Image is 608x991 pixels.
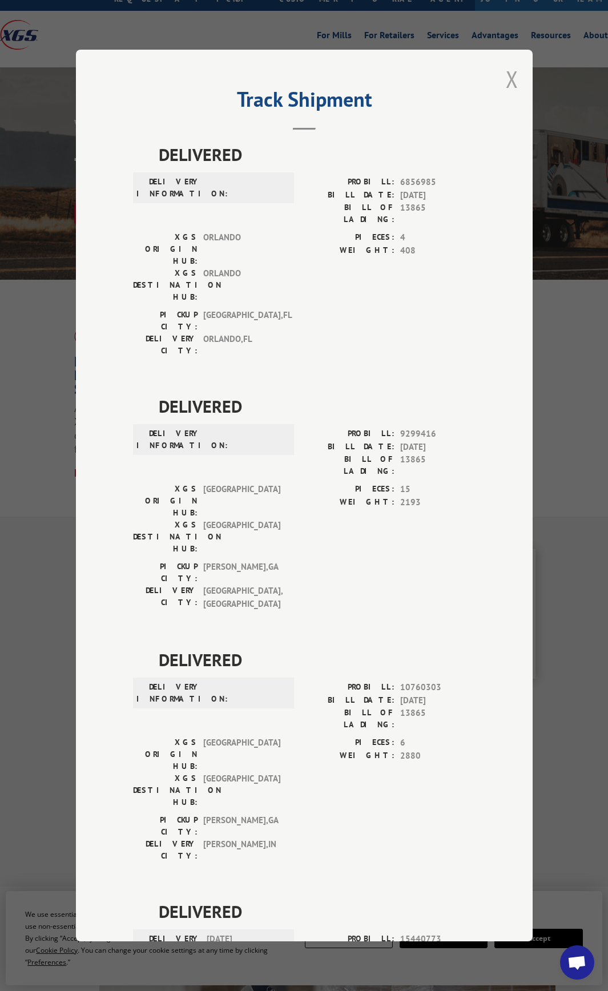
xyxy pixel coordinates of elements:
[133,519,198,555] label: XGS DESTINATION HUB:
[133,561,198,585] label: PICKUP CITY:
[159,899,476,924] span: DELIVERED
[133,585,198,610] label: DELIVERY CITY:
[400,244,476,257] span: 408
[304,681,394,694] label: PROBILL:
[400,933,476,946] span: 15440773
[136,933,201,972] label: DELIVERY INFORMATION:
[133,267,198,303] label: XGS DESTINATION HUB:
[400,428,476,441] span: 9299416
[400,188,476,202] span: [DATE]
[207,933,284,972] span: [DATE] 10:33 am [PERSON_NAME]
[159,393,476,419] span: DELIVERED
[304,231,394,244] label: PIECES:
[304,188,394,202] label: BILL DATE:
[203,838,280,862] span: [PERSON_NAME] , IN
[400,483,476,496] span: 15
[133,814,198,838] label: PICKUP CITY:
[560,945,594,980] div: Open chat
[203,519,280,555] span: [GEOGRAPHIC_DATA]
[203,736,280,772] span: [GEOGRAPHIC_DATA]
[133,333,198,357] label: DELIVERY CITY:
[203,814,280,838] span: [PERSON_NAME] , GA
[304,453,394,477] label: BILL OF LADING:
[304,736,394,750] label: PIECES:
[400,495,476,509] span: 2193
[400,707,476,731] span: 13865
[133,91,476,113] h2: Track Shipment
[304,202,394,225] label: BILL OF LADING:
[203,267,280,303] span: ORLANDO
[400,694,476,707] span: [DATE]
[133,309,198,333] label: PICKUP CITY:
[203,309,280,333] span: [GEOGRAPHIC_DATA] , FL
[136,428,201,452] label: DELIVERY INFORMATION:
[304,749,394,762] label: WEIGHT:
[304,707,394,731] label: BILL OF LADING:
[133,483,198,519] label: XGS ORIGIN HUB:
[400,176,476,189] span: 6856985
[203,561,280,585] span: [PERSON_NAME] , GA
[133,772,198,808] label: XGS DESTINATION HUB:
[304,483,394,496] label: PIECES:
[400,440,476,453] span: [DATE]
[203,483,280,519] span: [GEOGRAPHIC_DATA]
[136,176,201,200] label: DELIVERY INFORMATION:
[203,231,280,267] span: ORLANDO
[400,681,476,694] span: 10760303
[304,176,394,189] label: PROBILL:
[133,838,198,862] label: DELIVERY CITY:
[203,772,280,808] span: [GEOGRAPHIC_DATA]
[506,64,518,94] button: Close modal
[133,736,198,772] label: XGS ORIGIN HUB:
[400,231,476,244] span: 4
[203,333,280,357] span: ORLANDO , FL
[203,585,280,610] span: [GEOGRAPHIC_DATA] , [GEOGRAPHIC_DATA]
[136,681,201,705] label: DELIVERY INFORMATION:
[133,231,198,267] label: XGS ORIGIN HUB:
[400,453,476,477] span: 13865
[304,933,394,946] label: PROBILL:
[400,749,476,762] span: 2880
[159,142,476,167] span: DELIVERED
[159,647,476,672] span: DELIVERED
[304,244,394,257] label: WEIGHT:
[304,428,394,441] label: PROBILL:
[304,495,394,509] label: WEIGHT:
[400,202,476,225] span: 13865
[304,440,394,453] label: BILL DATE:
[400,736,476,750] span: 6
[304,694,394,707] label: BILL DATE:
